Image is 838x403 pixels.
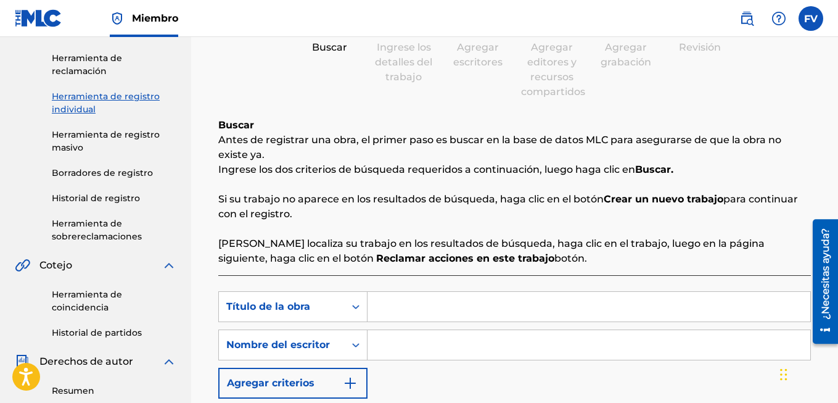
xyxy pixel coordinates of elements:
[226,299,337,314] div: Título de la obra
[52,326,176,339] a: Historial de partidos
[132,11,178,25] span: Miembro
[15,9,62,27] img: Logotipo de MLC
[52,192,176,205] a: Historial de registro
[218,119,254,131] b: Buscar
[218,238,765,264] font: [PERSON_NAME] localiza su trabajo en los resultados de búsqueda, haga clic en el trabajo, luego e...
[218,193,604,205] font: Si su trabajo no aparece en los resultados de búsqueda, haga clic en el botón
[799,6,823,31] div: User Menu
[52,167,176,180] a: Borradores de registro
[766,6,791,31] div: Help
[227,376,314,391] font: Agregar criterios
[110,11,125,26] img: Máximo titular de derechos
[218,164,635,175] font: Ingrese los dos criterios de búsqueda requeridos a continuación, luego haga clic en
[52,52,176,78] a: Herramienta de reclamación
[734,6,759,31] a: Public Search
[15,354,30,369] img: Royalties
[447,40,509,70] div: Agregar escritores
[521,40,583,99] div: Agregar editores y recursos compartidos
[776,344,838,403] iframe: Chat Widget
[771,11,786,26] img: Ayuda
[162,354,176,369] img: expand
[635,164,673,175] strong: Buscar.
[52,288,176,314] a: Herramienta de coincidencia
[39,354,133,369] span: Derechos de autor
[803,215,838,349] iframe: Resource Center
[226,338,337,352] div: Nombre del escritor
[780,356,787,393] div: Arrastrar
[776,344,838,403] div: Widget de chat
[52,384,176,397] a: Resumen
[376,252,554,264] strong: Reclamar acciones en este trabajo
[373,40,435,85] div: Ingrese los detalles del trabajo
[15,258,30,273] img: Matching
[595,40,657,70] div: Agregar grabación
[162,258,176,273] img: expand
[554,252,587,264] font: botón.
[669,40,731,55] div: Revisión
[218,133,811,162] p: Antes de registrar una obra, el primer paso es buscar en la base de datos MLC para asegurarse de ...
[299,40,361,55] div: Buscar
[604,193,723,205] strong: Crear un nuevo trabajo
[39,258,72,273] span: Cotejo
[52,128,176,154] a: Herramienta de registro masivo
[343,376,358,391] img: 9d2ae6d4665cec9f34b9.svg
[739,11,754,26] img: buscar
[52,90,176,116] a: Herramienta de registro individual
[52,217,176,243] a: Herramienta de sobrereclamaciones
[218,368,368,399] button: Agregar criterios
